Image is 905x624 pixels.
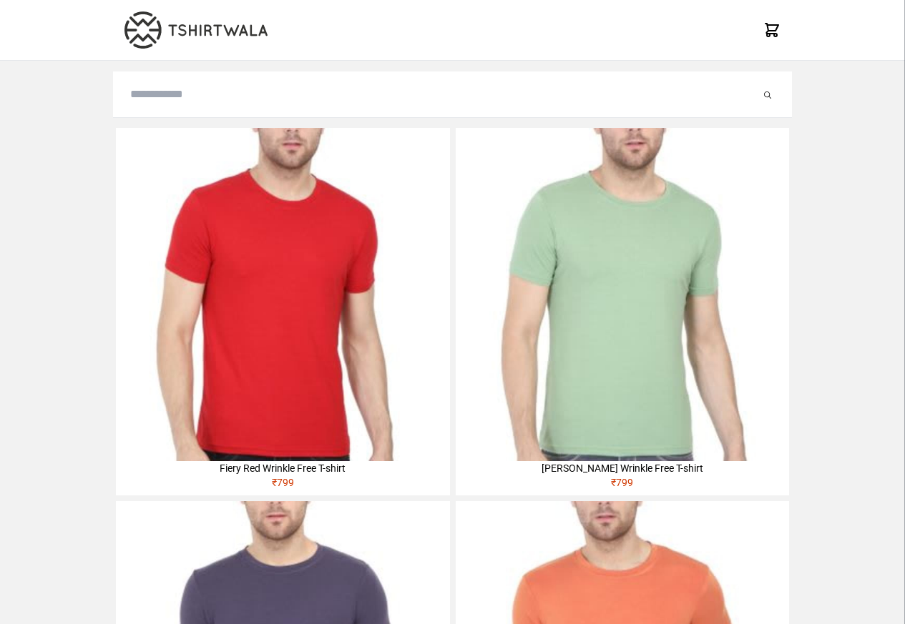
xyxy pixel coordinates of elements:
[116,475,449,495] div: ₹ 799
[116,128,449,495] a: Fiery Red Wrinkle Free T-shirt₹799
[456,475,789,495] div: ₹ 799
[116,128,449,461] img: 4M6A2225-320x320.jpg
[456,128,789,495] a: [PERSON_NAME] Wrinkle Free T-shirt₹799
[116,461,449,475] div: Fiery Red Wrinkle Free T-shirt
[456,128,789,461] img: 4M6A2211-320x320.jpg
[760,86,775,103] button: Submit your search query.
[456,461,789,475] div: [PERSON_NAME] Wrinkle Free T-shirt
[124,11,268,49] img: TW-LOGO-400-104.png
